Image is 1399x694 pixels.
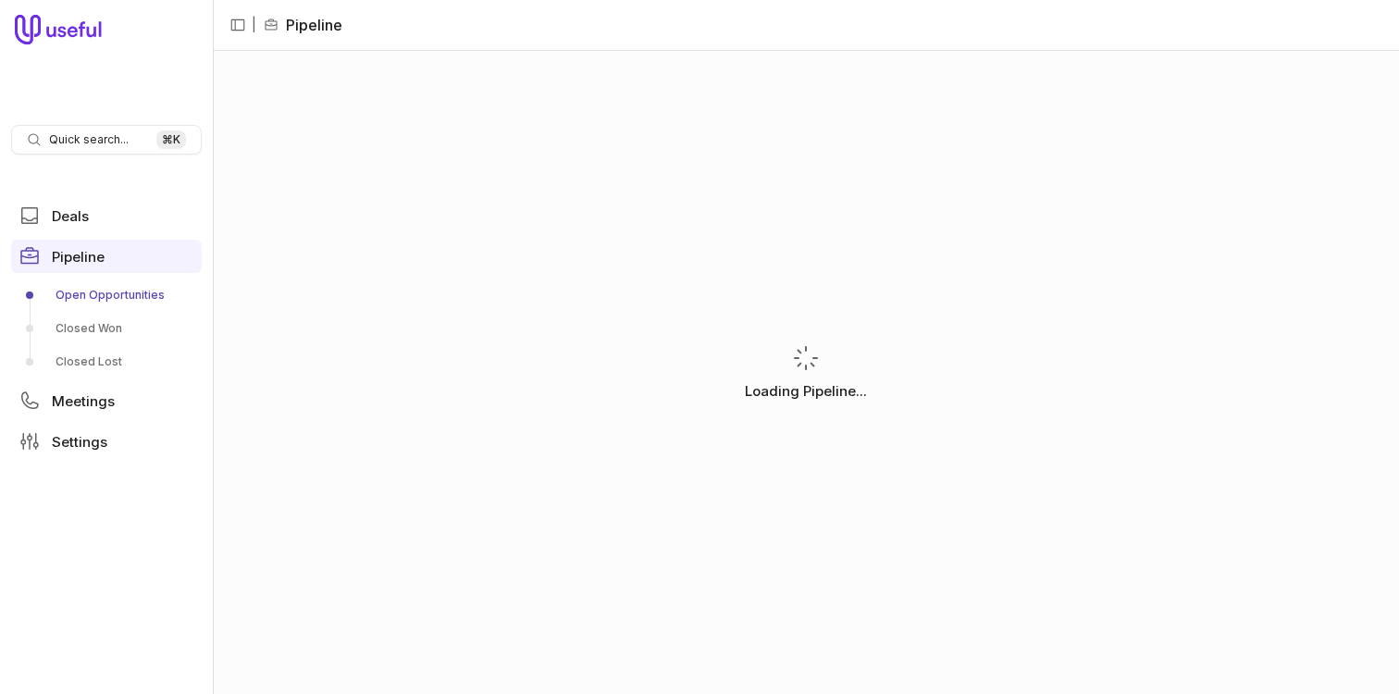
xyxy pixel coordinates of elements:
span: Meetings [52,394,115,408]
a: Deals [11,199,202,232]
span: Settings [52,435,107,449]
div: Pipeline submenu [11,280,202,377]
span: Pipeline [52,250,105,264]
span: Deals [52,209,89,223]
a: Meetings [11,384,202,417]
span: | [252,14,256,36]
p: Loading Pipeline... [745,380,867,403]
a: Settings [11,425,202,458]
li: Pipeline [264,14,342,36]
span: Quick search... [49,132,129,147]
kbd: ⌘ K [156,130,186,149]
a: Closed Won [11,314,202,343]
button: Collapse sidebar [224,11,252,39]
a: Closed Lost [11,347,202,377]
a: Open Opportunities [11,280,202,310]
a: Pipeline [11,240,202,273]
